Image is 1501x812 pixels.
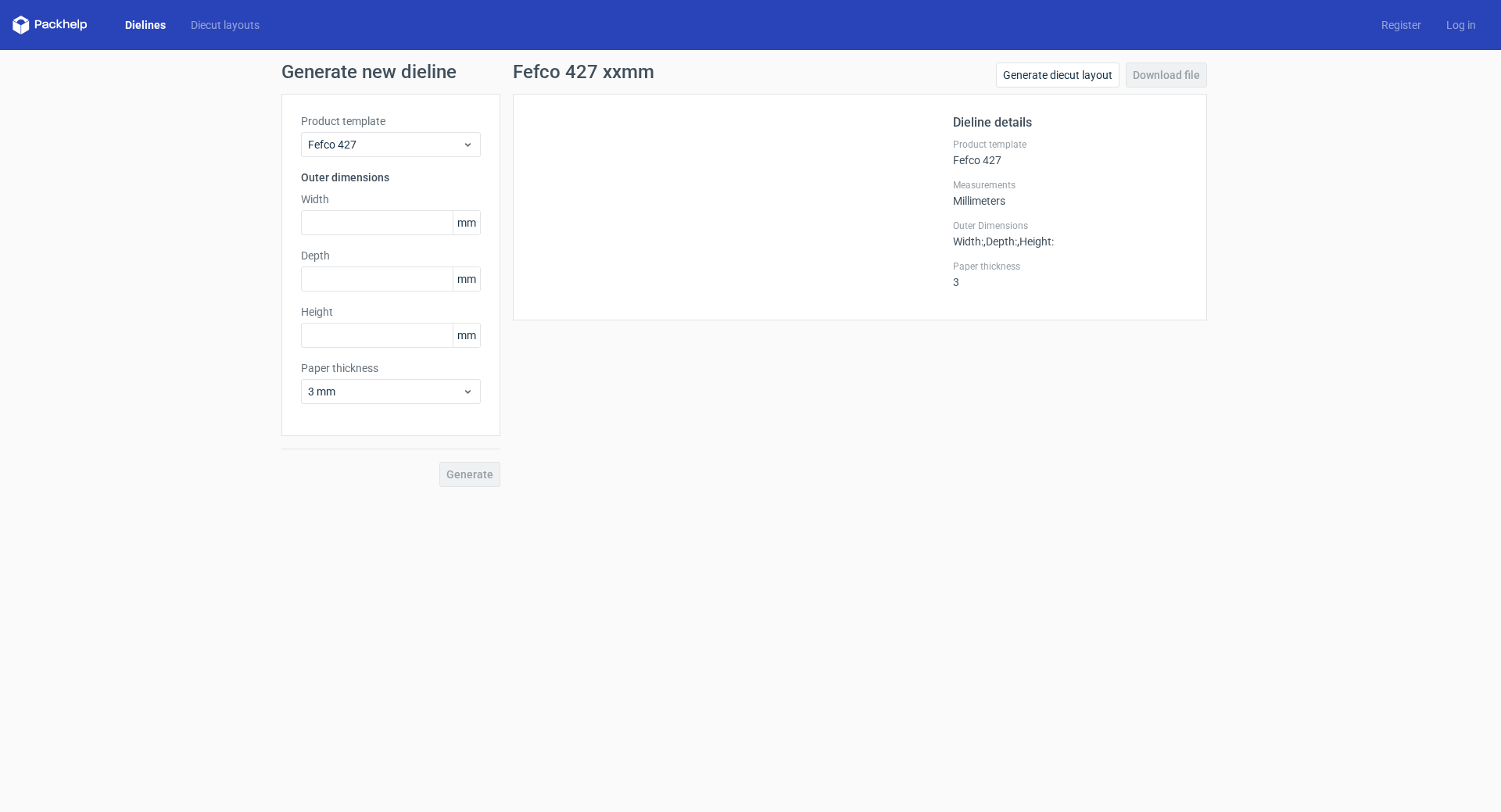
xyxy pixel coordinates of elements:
[1434,17,1488,33] a: Log in
[301,191,481,207] label: Width
[178,17,272,33] a: Diecut layouts
[301,360,481,376] label: Paper thickness
[301,304,481,320] label: Height
[1017,235,1054,248] span: , Height :
[301,248,481,263] label: Depth
[308,137,462,152] span: Fefco 427
[953,179,1188,207] div: Millimeters
[281,63,1220,81] h1: Generate new dieline
[953,113,1188,132] h2: Dieline details
[953,179,1188,191] label: Measurements
[1369,17,1434,33] a: Register
[953,138,1188,151] label: Product template
[953,260,1188,273] label: Paper thickness
[453,211,480,234] span: mm
[953,235,983,248] span: Width :
[301,170,481,185] h3: Outer dimensions
[513,63,654,81] h1: Fefco 427 xxmm
[953,260,1188,288] div: 3
[953,138,1188,166] div: Fefco 427
[996,63,1119,88] a: Generate diecut layout
[953,220,1188,232] label: Outer Dimensions
[113,17,178,33] a: Dielines
[453,267,480,291] span: mm
[308,384,462,399] span: 3 mm
[453,324,480,347] span: mm
[983,235,1017,248] span: , Depth :
[301,113,481,129] label: Product template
